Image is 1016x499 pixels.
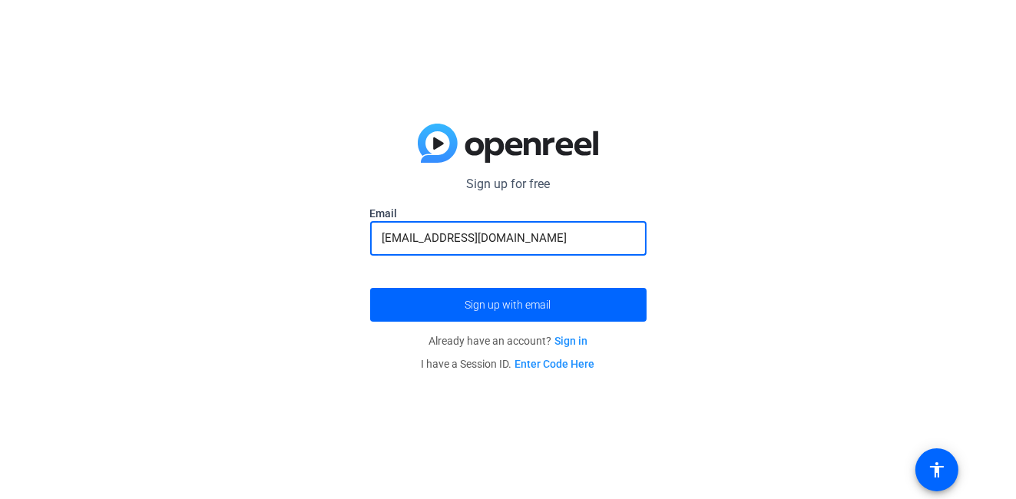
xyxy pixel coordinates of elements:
[422,358,595,370] span: I have a Session ID.
[418,124,598,164] img: blue-gradient.svg
[370,288,647,322] button: Sign up with email
[928,461,946,479] mat-icon: accessibility
[370,206,647,221] label: Email
[382,229,634,247] input: Enter Email Address
[370,175,647,193] p: Sign up for free
[554,335,587,347] a: Sign in
[515,358,595,370] a: Enter Code Here
[429,335,587,347] span: Already have an account?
